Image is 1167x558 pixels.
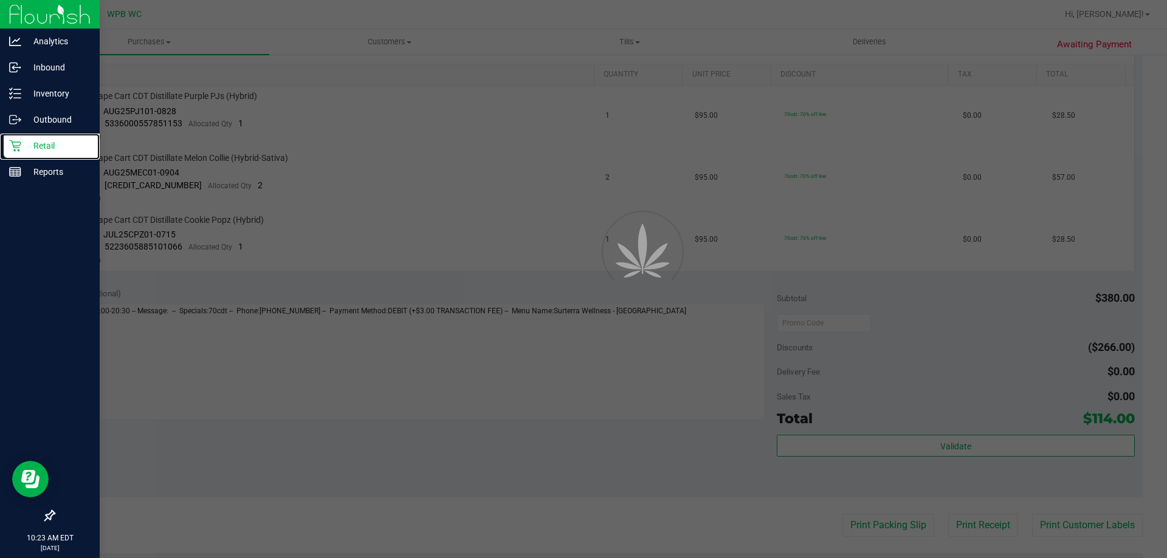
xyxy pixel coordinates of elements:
[5,543,94,553] p: [DATE]
[5,532,94,543] p: 10:23 AM EDT
[9,114,21,126] inline-svg: Outbound
[9,35,21,47] inline-svg: Analytics
[21,165,94,179] p: Reports
[21,138,94,153] p: Retail
[9,140,21,152] inline-svg: Retail
[21,60,94,75] p: Inbound
[9,87,21,100] inline-svg: Inventory
[9,166,21,178] inline-svg: Reports
[9,61,21,73] inline-svg: Inbound
[21,86,94,101] p: Inventory
[21,112,94,127] p: Outbound
[21,34,94,49] p: Analytics
[12,461,49,497] iframe: Resource center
